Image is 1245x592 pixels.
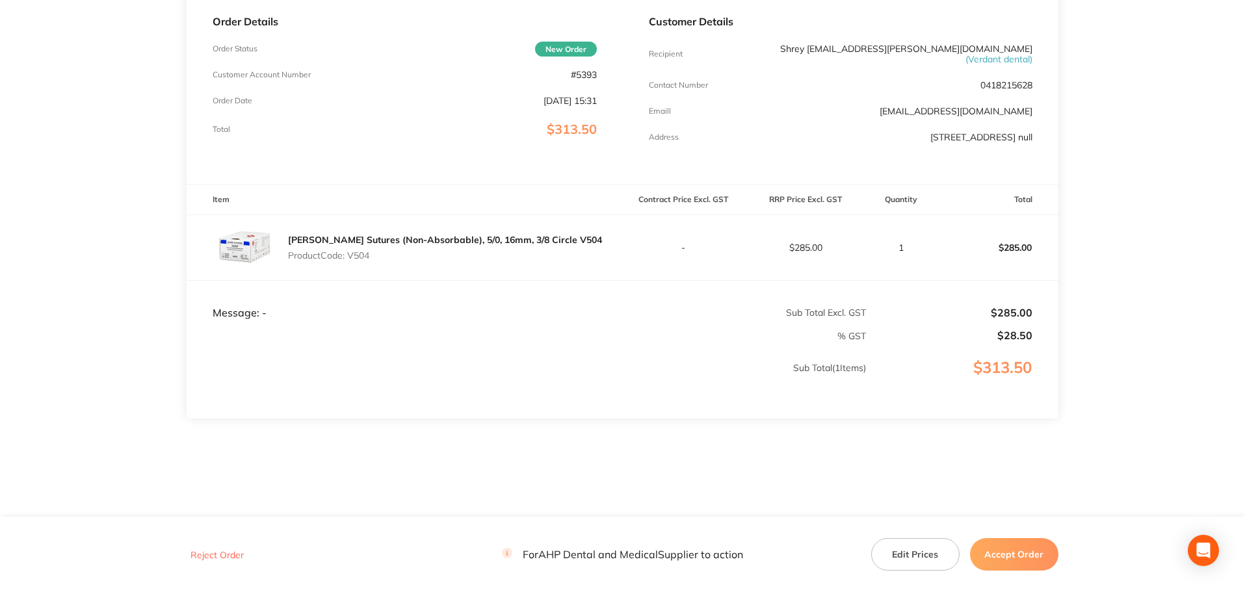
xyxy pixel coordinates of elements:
[213,125,230,134] p: Total
[623,242,744,253] p: -
[623,185,745,215] th: Contract Price Excl. GST
[970,538,1058,571] button: Accept Order
[880,105,1032,117] a: [EMAIL_ADDRESS][DOMAIN_NAME]
[213,96,252,105] p: Order Date
[867,359,1058,403] p: $313.50
[649,133,679,142] p: Address
[871,538,960,571] button: Edit Prices
[649,49,683,58] p: Recipient
[288,234,602,246] a: [PERSON_NAME] Sutures (Non-Absorbable), 5/0, 16mm, 3/8 Circle V504
[535,42,597,57] span: New Order
[502,548,743,561] p: For AHP Dental and Medical Supplier to action
[213,70,311,79] p: Customer Account Number
[936,185,1058,215] th: Total
[187,281,622,320] td: Message: -
[288,250,602,261] p: Product Code: V504
[867,185,936,215] th: Quantity
[649,107,671,116] p: Emaill
[213,215,278,280] img: MHVnMjlwMQ
[571,70,597,80] p: #5393
[867,307,1032,318] p: $285.00
[1188,535,1219,566] div: Open Intercom Messenger
[213,44,257,53] p: Order Status
[649,81,708,90] p: Contact Number
[213,16,596,27] p: Order Details
[187,185,622,215] th: Item
[744,185,867,215] th: RRP Price Excl. GST
[649,16,1032,27] p: Customer Details
[867,329,1032,341] p: $28.50
[867,242,936,253] p: 1
[745,242,866,253] p: $285.00
[623,307,866,318] p: Sub Total Excl. GST
[930,132,1032,142] p: [STREET_ADDRESS] null
[187,363,866,399] p: Sub Total ( 1 Items)
[980,80,1032,90] p: 0418215628
[544,96,597,106] p: [DATE] 15:31
[547,121,597,137] span: $313.50
[187,331,866,341] p: % GST
[187,549,248,561] button: Reject Order
[776,44,1032,64] p: Shrey [EMAIL_ADDRESS][PERSON_NAME][DOMAIN_NAME]
[937,232,1058,263] p: $285.00
[965,53,1032,65] span: ( Verdant dental )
